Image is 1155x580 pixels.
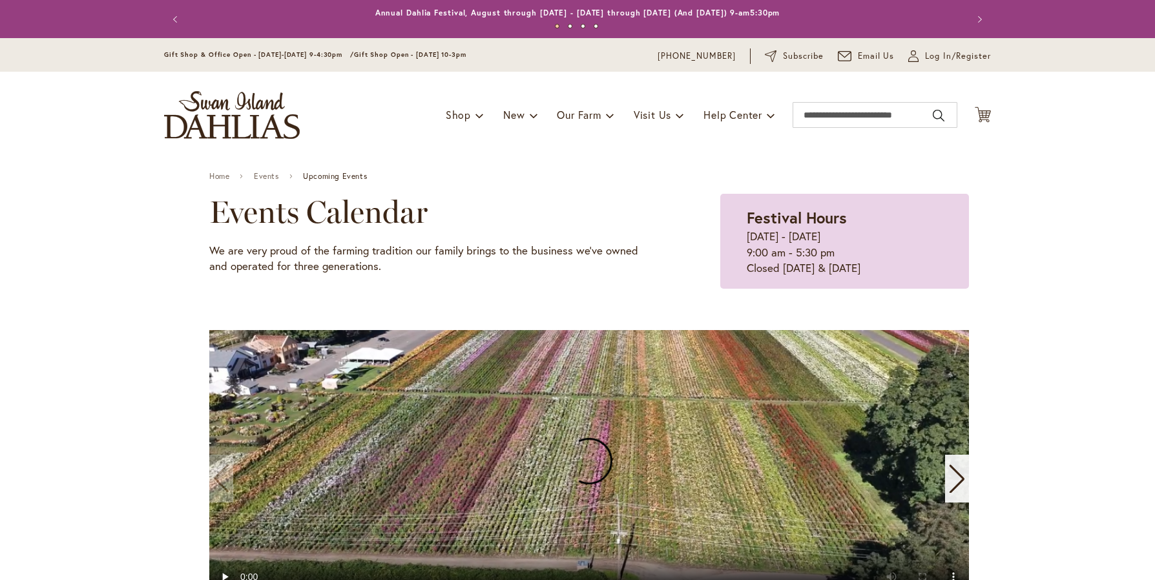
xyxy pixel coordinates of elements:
[703,108,762,121] span: Help Center
[557,108,601,121] span: Our Farm
[354,50,466,59] span: Gift Shop Open - [DATE] 10-3pm
[581,24,585,28] button: 3 of 4
[375,8,780,17] a: Annual Dahlia Festival, August through [DATE] - [DATE] through [DATE] (And [DATE]) 9-am5:30pm
[783,50,824,63] span: Subscribe
[634,108,671,121] span: Visit Us
[858,50,895,63] span: Email Us
[503,108,525,121] span: New
[838,50,895,63] a: Email Us
[209,243,656,274] p: We are very proud of the farming tradition our family brings to the business we've owned and oper...
[747,229,942,276] p: [DATE] - [DATE] 9:00 am - 5:30 pm Closed [DATE] & [DATE]
[594,24,598,28] button: 4 of 4
[209,194,656,230] h2: Events Calendar
[164,6,190,32] button: Previous
[446,108,471,121] span: Shop
[209,172,229,181] a: Home
[164,50,354,59] span: Gift Shop & Office Open - [DATE]-[DATE] 9-4:30pm /
[658,50,736,63] a: [PHONE_NUMBER]
[765,50,824,63] a: Subscribe
[965,6,991,32] button: Next
[925,50,991,63] span: Log In/Register
[747,207,847,228] strong: Festival Hours
[254,172,279,181] a: Events
[568,24,572,28] button: 2 of 4
[303,172,367,181] span: Upcoming Events
[908,50,991,63] a: Log In/Register
[555,24,559,28] button: 1 of 4
[164,91,300,139] a: store logo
